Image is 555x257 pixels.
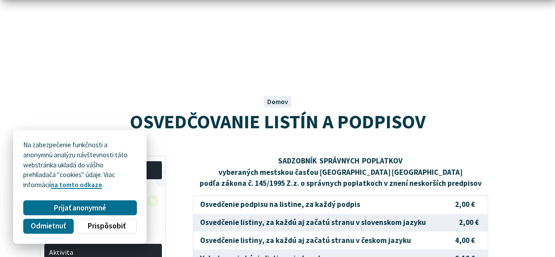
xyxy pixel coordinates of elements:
[455,199,475,209] strong: 2,00 €
[88,221,125,231] span: Prispôsobiť
[23,140,136,190] p: Na zabezpečenie funkčnosti a anonymnú analýzu návštevnosti táto webstránka ukladá do vášho prehli...
[77,219,136,234] button: Prispôsobiť
[200,178,482,188] strong: podľa zákona č. 145/1995 Z.z. o správnych poplatkoch v znení neskorších predpisov
[200,199,360,209] strong: Osvedčenie podpisu na listine, za každý podpis
[23,200,136,215] button: Prijať anonymné
[278,156,403,166] strong: SADZOBNÍK SPRÁVNYCH POPLATKOV
[51,181,102,189] a: na tomto odkaze
[200,235,411,245] strong: Osvedčenie listiny, za každú aj začatú stranu v českom jazyku
[23,219,73,234] button: Odmietnuť
[200,217,426,227] strong: Osvedčenie listiny, za každú aj začatú stranu v slovenskom jazyku
[218,167,462,177] strong: vyberaných mestskou časťou [GEOGRAPHIC_DATA] [GEOGRAPHIC_DATA]
[54,203,106,213] span: Prijať anonymné
[459,217,479,227] strong: 2,00 €
[31,221,66,231] span: Odmietnuť
[130,109,426,134] span: OSVEDČOVANIE LISTÍN A PODPISOV
[455,235,475,245] strong: 4,00 €
[267,98,288,106] a: Domov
